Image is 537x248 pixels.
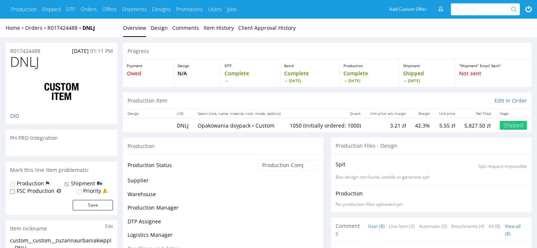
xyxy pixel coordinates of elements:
a: Add Custom Offer [385,3,431,15]
label: Shipment [71,180,95,187]
th: Specs (size, name, material, color mode, addons) [193,109,285,118]
p: Spit request impossible [478,163,527,170]
a: R017424488 [10,47,40,55]
a: Users [208,6,222,13]
th: Stage [495,109,531,118]
th: Net Total [460,109,495,118]
a: Design [151,19,168,37]
div: Production [123,138,323,154]
a: Designs [152,6,171,13]
div: Shipped [500,121,527,130]
a: Promotions [176,6,203,13]
p: Not sent [459,70,528,77]
a: Edit In Order [494,97,527,104]
td: Logistics Manager [128,230,255,244]
label: FSC Production [17,187,54,195]
a: Shipments [122,6,147,13]
a: View all (8) [505,223,521,237]
th: Unit price [434,109,460,118]
a: Automatic (0) [419,218,447,234]
td: Production Manager [128,203,255,217]
div: PH PRO Integration [6,130,117,146]
p: Shipped [403,70,451,83]
th: Design [123,109,172,118]
td: Warehouse [128,190,255,204]
th: Quant. [285,109,365,118]
a: R017424488 [47,24,82,31]
td: 5,827.50 zł [460,118,495,132]
p: Production [336,190,363,197]
p: Shipment [403,63,451,68]
p: Complete [224,70,276,83]
p: Box design not found, unable to generate spit [336,174,527,180]
div: Mark this line item problematic [6,162,117,178]
img: icon-production-flag.svg [46,180,49,187]
a: DTP [66,6,75,13]
a: Overview [123,19,146,37]
span: [DATE] [72,47,89,54]
label: Production [17,180,44,187]
p: Payment [127,63,170,68]
button: Save [73,200,113,210]
a: DNLJ [82,24,95,31]
p: N/A [178,70,217,77]
td: Production Status [128,159,255,176]
th: LIID [172,109,193,118]
td: DTP Assignee [128,217,255,231]
div: Item nickname [6,220,117,237]
img: yellow_warning_triangle.png [102,188,108,194]
p: Complete [343,70,395,83]
a: Offers [102,6,117,13]
a: Client Approval History [238,19,296,37]
span: DID [10,112,19,119]
img: icon-shipping-flag.svg [97,180,102,187]
a: Attachments (4) [451,218,484,234]
input: Search for... [455,3,512,15]
span: [DATE] [403,78,451,83]
a: Home [6,24,25,31]
p: Batch [284,63,336,68]
a: All (8) [489,218,500,234]
p: Owed [127,70,170,77]
p: DTP [224,63,276,68]
img: ico-item-custom-a8f9c3db6a5631ce2f509e228e8b95abde266dc4376634de7b166047de09ff05.png [32,77,91,107]
td: 5.55 zł [434,118,460,132]
p: Design [178,63,217,68]
div: Progress [123,43,531,59]
a: Orders [81,6,97,13]
td: DNLJ [172,118,193,132]
p: "Shipment" Email Sent? [459,63,528,68]
p: Opakowania doypack • Custom [198,122,281,129]
th: Unit price w/o margin [365,109,411,118]
a: Production [11,6,37,13]
div: Production Files - Design [331,138,531,154]
p: Complete [284,70,336,83]
a: Item History [204,19,234,37]
p: Production [343,63,395,68]
td: 1050 (initially ordered: 1000) [285,118,365,132]
span: [DATE] [284,78,336,83]
label: Priority [83,187,101,195]
p: Spit [336,161,345,168]
a: Line Item (3) [389,218,415,234]
td: Supplier [128,176,255,190]
span: 01:11 PM [90,47,113,54]
div: No production files uploaded yet [336,201,527,208]
a: Jobs [227,6,237,13]
img: icon-fsc-production-flag.svg [56,187,62,195]
span: [DATE] [343,78,395,83]
span: DNLJ [10,54,39,69]
a: Edit [105,223,113,229]
p: Production Item [128,97,167,104]
th: Margin [411,109,434,118]
a: Orders [25,24,47,31]
a: Comments [172,19,199,37]
span: Comments [336,222,362,237]
td: 3.21 zł [365,118,411,132]
a: Shipped [42,6,61,13]
a: User (8) [368,218,385,234]
td: 42.3% [411,118,434,132]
